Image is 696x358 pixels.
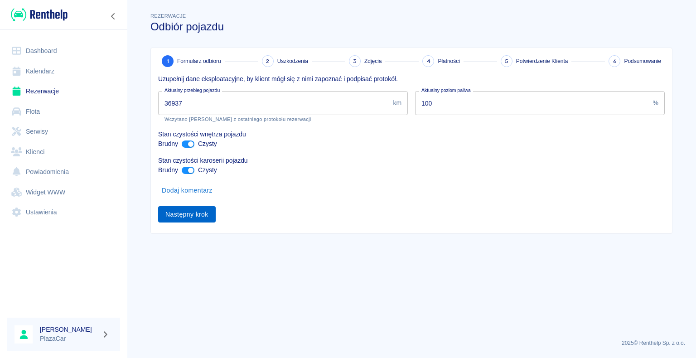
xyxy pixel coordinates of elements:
button: Zwiń nawigację [106,10,120,22]
span: Płatności [438,57,459,65]
span: 1 [167,57,169,66]
span: Potwierdzenie Klienta [516,57,568,65]
span: Uszkodzenia [277,57,308,65]
a: Serwisy [7,121,120,142]
p: Brudny [158,139,178,149]
p: 2025 © Renthelp Sp. z o.o. [138,339,685,347]
span: 2 [266,57,269,66]
a: Ustawienia [7,202,120,223]
button: Następny krok [158,206,216,223]
span: 4 [427,57,430,66]
h3: Odbiór pojazdu [150,20,672,33]
h6: [PERSON_NAME] [40,325,98,334]
p: Uzupełnij dane eksploatacyjne, by klient mógł się z nimi zapoznać i podpisać protokół. [158,74,665,84]
p: Brudny [158,165,178,175]
img: Renthelp logo [11,7,68,22]
p: Wczytano [PERSON_NAME] z ostatniego protokołu rezerwacji [164,116,401,122]
span: 3 [353,57,357,66]
label: Aktualny przebieg pojazdu [164,87,220,94]
a: Flota [7,102,120,122]
p: Czysty [198,139,217,149]
span: Zdjęcia [364,57,382,65]
a: Powiadomienia [7,162,120,182]
a: Kalendarz [7,61,120,82]
span: Rezerwacje [150,13,186,19]
span: 5 [505,57,508,66]
a: Klienci [7,142,120,162]
a: Renthelp logo [7,7,68,22]
p: PlazaCar [40,334,98,343]
p: % [653,98,658,108]
span: Podsumowanie [624,57,661,65]
p: Stan czystości wnętrza pojazdu [158,130,665,139]
p: km [393,98,401,108]
p: Stan czystości karoserii pojazdu [158,156,665,165]
button: Dodaj komentarz [158,182,216,199]
a: Rezerwacje [7,81,120,102]
span: 6 [613,57,616,66]
a: Dashboard [7,41,120,61]
span: Formularz odbioru [177,57,221,65]
p: Czysty [198,165,217,175]
label: Aktualny poziom paliwa [421,87,471,94]
a: Widget WWW [7,182,120,203]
